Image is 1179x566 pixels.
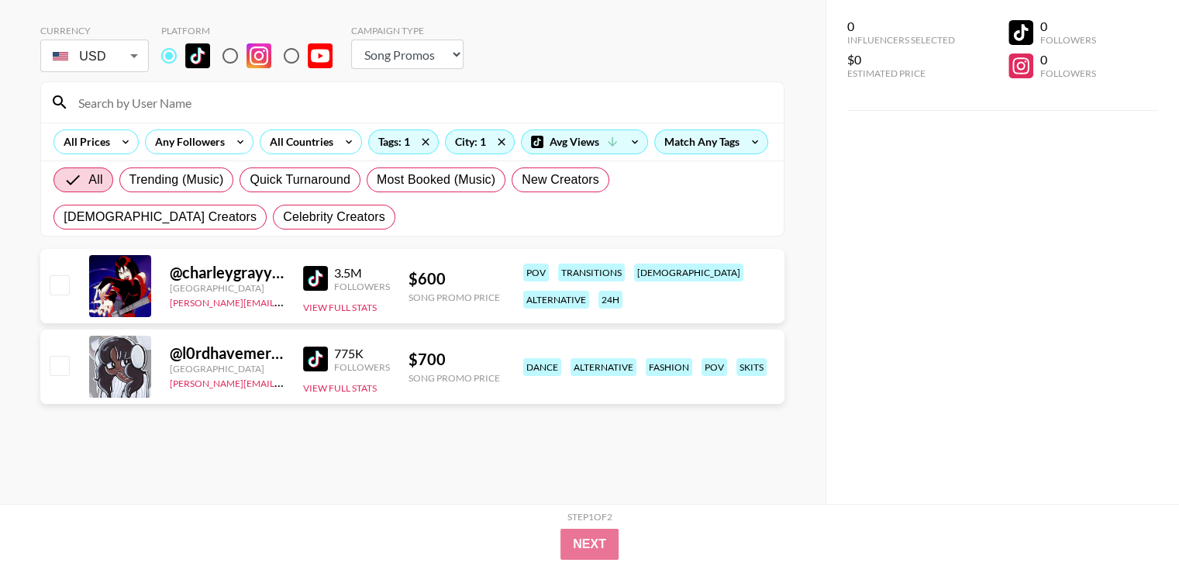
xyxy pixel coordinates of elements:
div: Tags: 1 [369,130,438,154]
span: Quick Turnaround [250,171,350,189]
div: 775K [334,346,390,361]
div: Followers [1039,67,1095,79]
div: [GEOGRAPHIC_DATA] [170,363,284,374]
div: fashion [646,358,692,376]
div: pov [523,264,549,281]
div: Match Any Tags [655,130,767,154]
div: Song Promo Price [409,372,500,384]
img: TikTok [303,266,328,291]
div: alternative [523,291,589,309]
div: 0 [1039,52,1095,67]
div: transitions [558,264,625,281]
a: [PERSON_NAME][EMAIL_ADDRESS][PERSON_NAME][PERSON_NAME][DOMAIN_NAME] [170,374,546,389]
div: skits [736,358,767,376]
span: All [88,171,102,189]
div: All Countries [260,130,336,154]
div: Step 1 of 2 [567,511,612,523]
span: New Creators [522,171,599,189]
button: View Full Stats [303,382,377,394]
iframe: Drift Widget Chat Controller [1101,488,1160,547]
div: $ 700 [409,350,500,369]
div: Campaign Type [351,25,464,36]
div: Followers [334,361,390,373]
div: $ 600 [409,269,500,288]
div: USD [43,43,146,70]
input: Search by User Name [69,90,774,115]
div: 0 [847,19,955,34]
div: @ l0rdhavemercii [170,343,284,363]
img: TikTok [185,43,210,68]
div: 3.5M [334,265,390,281]
div: Followers [334,281,390,292]
div: Song Promo Price [409,292,500,303]
div: All Prices [54,130,113,154]
div: Currency [40,25,149,36]
div: Estimated Price [847,67,955,79]
div: Influencers Selected [847,34,955,46]
span: [DEMOGRAPHIC_DATA] Creators [64,208,257,226]
div: City: 1 [446,130,514,154]
button: View Full Stats [303,302,377,313]
img: YouTube [308,43,333,68]
span: Trending (Music) [129,171,224,189]
div: Platform [161,25,345,36]
div: Followers [1039,34,1095,46]
div: Avg Views [522,130,647,154]
div: pov [702,358,727,376]
div: $0 [847,52,955,67]
div: 24h [598,291,622,309]
button: Next [560,529,619,560]
div: [DEMOGRAPHIC_DATA] [634,264,743,281]
span: Most Booked (Music) [377,171,495,189]
span: Celebrity Creators [283,208,385,226]
div: dance [523,358,561,376]
div: alternative [571,358,636,376]
div: [GEOGRAPHIC_DATA] [170,282,284,294]
a: [PERSON_NAME][EMAIL_ADDRESS][DOMAIN_NAME] [170,294,399,309]
img: TikTok [303,347,328,371]
div: 0 [1039,19,1095,34]
img: Instagram [246,43,271,68]
div: @ charleygrayyyy [170,263,284,282]
div: Any Followers [146,130,228,154]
